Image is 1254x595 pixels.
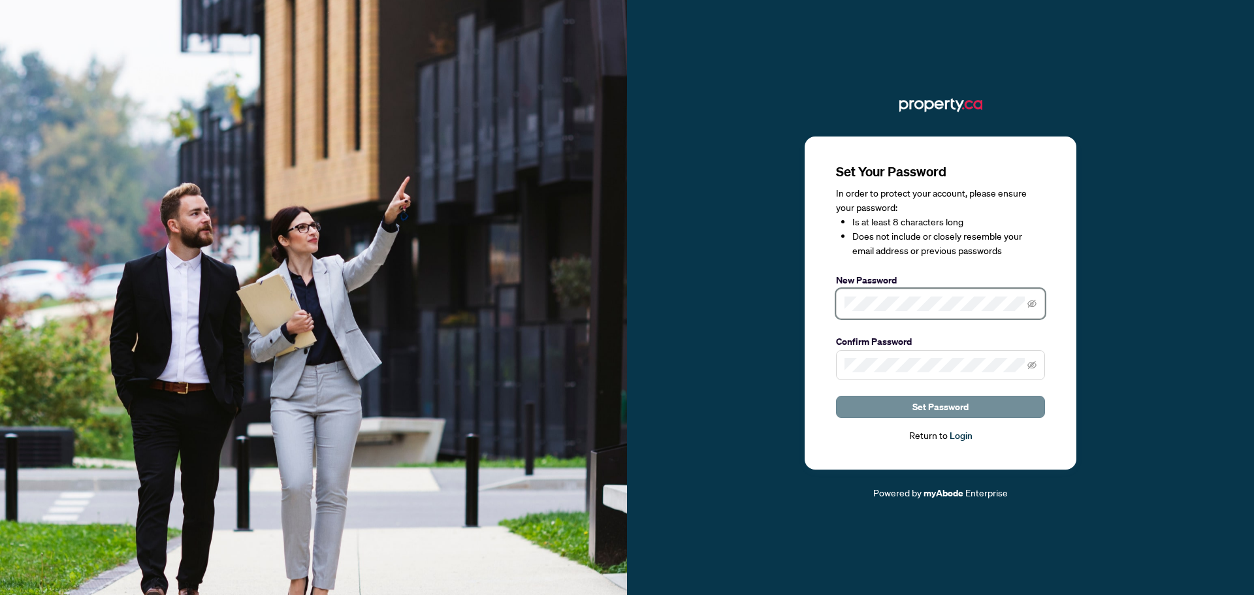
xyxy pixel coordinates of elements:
[836,428,1045,443] div: Return to
[912,396,969,417] span: Set Password
[965,487,1008,498] span: Enterprise
[924,486,963,500] a: myAbode
[950,430,973,442] a: Login
[836,334,1045,349] label: Confirm Password
[836,163,1045,181] h3: Set Your Password
[852,229,1045,258] li: Does not include or closely resemble your email address or previous passwords
[836,186,1045,258] div: In order to protect your account, please ensure your password:
[1027,299,1037,308] span: eye-invisible
[899,95,982,116] img: ma-logo
[852,215,1045,229] li: Is at least 8 characters long
[873,487,922,498] span: Powered by
[1027,361,1037,370] span: eye-invisible
[836,273,1045,287] label: New Password
[836,396,1045,418] button: Set Password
